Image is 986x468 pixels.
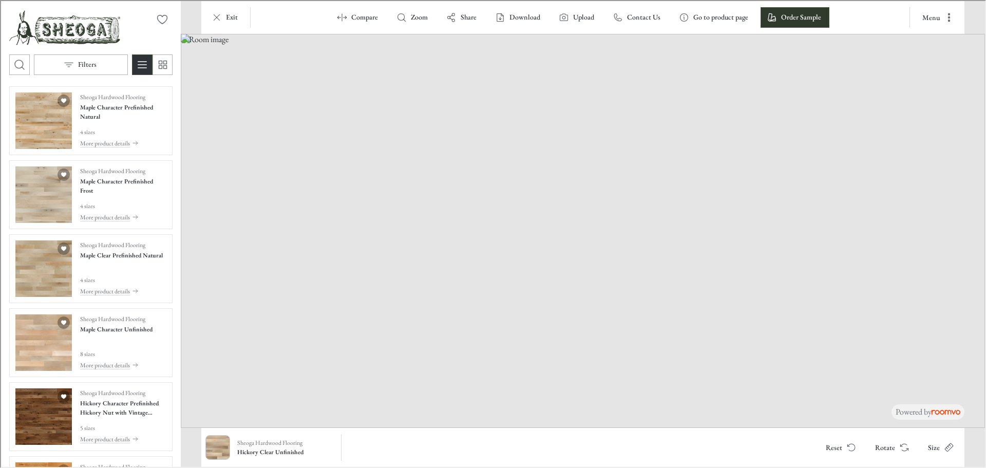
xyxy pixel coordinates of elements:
[79,286,129,295] p: More product details
[79,200,165,210] p: 4 sizes
[79,422,165,432] p: 5 sizes
[895,405,959,417] div: The visualizer is powered by Roomvo.
[77,59,96,69] p: Filters
[151,8,172,29] button: No favorites
[626,11,659,22] p: Contact Us
[236,437,301,446] p: Sheoga Hardwood Flooring
[8,53,29,74] button: Open search box
[410,11,427,22] p: Zoom
[79,387,144,397] p: Sheoga Hardwood Flooring
[204,6,245,27] button: Exit
[79,348,151,358] p: 8 sizes
[131,53,172,74] div: Product List Mode Selector
[79,360,129,369] p: More product details
[8,85,172,154] div: See Maple Character Prefinished Natural in the room
[79,434,129,443] p: More product details
[14,165,71,222] img: Maple Character Prefinished Frost. Link opens in a new window.
[14,239,71,296] img: Maple Clear Prefinished Natural. Link opens in a new window.
[79,137,165,148] button: More product details
[131,53,151,74] button: Switch to detail view
[913,6,959,27] button: More actions
[350,11,377,22] p: Compare
[931,409,959,414] img: roomvo_wordmark.svg
[780,11,820,22] p: Order Sample
[56,241,69,254] button: Add Maple Clear Prefinished Natural to favorites
[236,446,333,456] h6: Hickory Clear Unfinished
[79,313,144,323] p: Sheoga Hardwood Flooring
[439,6,484,27] button: Share
[79,212,129,221] p: More product details
[56,167,69,180] button: Add Maple Character Prefinished Frost to favorites
[460,11,476,22] p: Share
[79,274,162,284] p: 4 sizes
[508,11,539,22] p: Download
[205,435,229,458] img: Hickory Clear Unfinished
[79,285,162,296] button: More product details
[56,93,69,106] button: Add Maple Character Prefinished Natural to favorites
[79,239,144,249] p: Sheoga Hardwood Flooring
[33,53,127,74] button: Open the filters menu
[56,389,69,402] button: Add Hickory Character Prefinished Hickory Nut with Vintage Charm Texture to favorites
[56,315,69,328] button: Add Maple Character Unfinished to favorites
[79,126,165,136] p: 4 sizes
[79,91,144,101] p: Sheoga Hardwood Flooring
[672,6,755,27] button: Go to product page
[572,11,593,22] label: Upload
[225,11,237,22] p: Exit
[8,381,172,450] div: See Hickory Character Prefinished Hickory Nut with Vintage Charm Texture in the room
[79,102,165,120] h4: Maple Character Prefinished Natural
[692,11,747,22] p: Go to product page
[79,211,165,222] button: More product details
[79,398,165,416] h4: Hickory Character Prefinished Hickory Nut with Vintage Charm Texture
[8,233,172,302] div: See Maple Clear Prefinished Natural in the room
[14,91,71,148] img: Maple Character Prefinished Natural. Link opens in a new window.
[330,6,385,27] button: Enter compare mode
[605,6,668,27] button: Contact Us
[895,405,959,417] p: Powered by
[79,138,129,147] p: More product details
[866,436,915,457] button: Rotate Surface
[79,324,151,333] h4: Maple Character Unfinished
[233,434,336,459] button: Show details for Hickory Clear Unfinished
[151,53,172,74] button: Switch to simple view
[8,159,172,228] div: See Maple Character Prefinished Frost in the room
[552,6,601,27] button: Upload a picture of your room
[8,8,119,45] a: Go to Sheoga Hardwood Flooring's website.
[14,387,71,444] img: Hickory Character Prefinished Hickory Nut with Vintage Charm Texture. Link opens in a new window.
[79,165,144,175] p: Sheoga Hardwood Flooring
[760,6,828,27] button: Order Sample
[79,176,165,194] h4: Maple Character Prefinished Frost
[79,433,165,444] button: More product details
[79,250,162,259] h4: Maple Clear Prefinished Natural
[389,6,435,27] button: Zoom room image
[14,313,71,370] img: Maple Character Unfinished. Link opens in a new window.
[180,33,984,427] img: Room image
[8,307,172,376] div: See Maple Character Unfinished in the room
[817,436,862,457] button: Reset product
[488,6,547,27] button: Download
[8,8,119,45] img: Logo representing Sheoga Hardwood Flooring.
[919,436,959,457] button: Open size menu
[79,359,151,370] button: More product details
